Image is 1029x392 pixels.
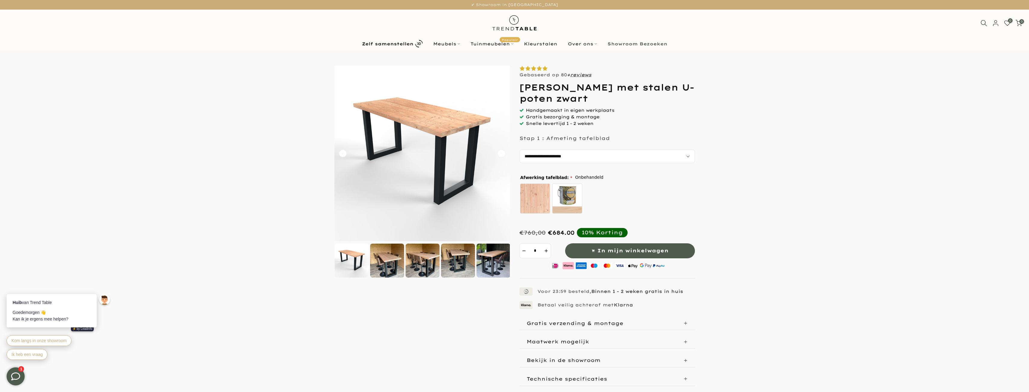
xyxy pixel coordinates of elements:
[1015,20,1022,26] a: 0
[465,40,519,47] a: TuinmeubelenPopulair
[335,244,369,278] img: Rechthoekige douglas houten bartafel - stalen U-poten zwart
[441,244,475,278] img: Douglas bartafel met stalen U-poten zwart
[528,243,542,258] input: Quantity
[357,38,428,49] a: Zelf samenstellen
[591,289,683,294] strong: Binnen 1 - 2 weken gratis in huis
[527,376,607,382] p: Technische specificaties
[602,40,672,47] a: Showroom Bezoeken
[8,2,1021,8] p: ✔ Showroom in [GEOGRAPHIC_DATA]
[519,150,695,163] select: autocomplete="off"
[519,72,592,77] p: Gebaseerd op 80
[519,40,562,47] a: Kleurstalen
[526,114,599,120] span: Gratis bezorging & montage
[428,40,465,47] a: Meubels
[519,135,610,141] p: Stap 1 : Afmeting tafelblad
[614,302,633,308] strong: Klarna
[548,229,574,236] span: €684.00
[597,246,668,255] span: In mijn winkelwagen
[1008,18,1012,23] span: 0
[565,243,695,258] button: In mijn winkelwagen
[1,361,31,391] iframe: toggle-frame
[526,108,614,113] span: Handgemaakt in eigen werkplaats
[537,302,633,308] p: Betaal veilig achteraf met
[519,82,695,104] h1: [PERSON_NAME] met stalen U-poten zwart
[500,37,520,42] span: Populair
[527,339,589,345] p: Maatwerk mogelijk
[527,357,601,363] p: Bekijk in de showroom
[498,150,505,157] button: Carousel Next Arrow
[1004,20,1011,26] a: 0
[476,244,510,278] img: Douglas bartafel met stalen U-poten zwart gepoedercoat voorkant
[570,72,592,77] a: reviews
[339,150,346,157] button: Carousel Back Arrow
[1,265,118,367] iframe: bot-iframe
[542,243,551,258] button: increment
[1019,19,1024,24] span: 0
[519,243,528,258] button: decrement
[562,40,602,47] a: Over ons
[488,10,541,36] img: trend-table
[607,42,667,46] b: Showroom Bezoeken
[334,66,510,241] img: Rechthoekige douglas houten bartafel - stalen U-poten zwart
[582,229,623,236] div: 10% Korting
[520,175,572,180] span: Afwerking tafelblad:
[406,244,440,278] img: Douglas bartafel met stalen U-poten zwart
[537,289,683,294] p: Voor 23:59 besteld,
[527,320,623,326] p: Gratis verzending & montage
[362,42,413,46] b: Zelf samenstellen
[575,174,603,181] span: Onbehandeld
[519,229,546,236] div: €760,00
[526,121,593,126] span: Snelle levertijd 1 - 2 weken
[370,244,404,278] img: Douglas bartafel met stalen U-poten zwart
[567,72,570,77] strong: +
